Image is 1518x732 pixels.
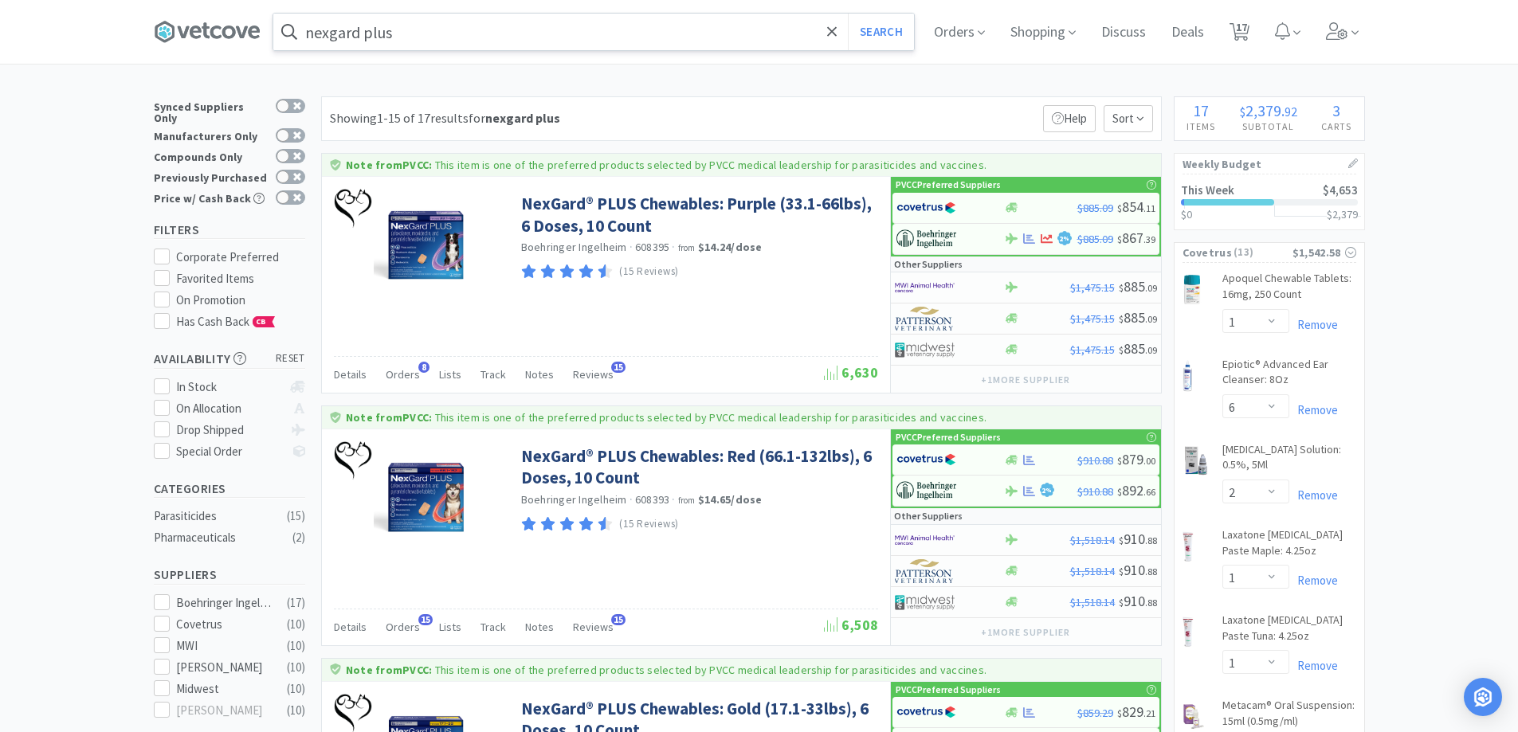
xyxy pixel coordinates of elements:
h4: Subtotal [1227,119,1309,134]
span: $ [1117,486,1122,498]
span: . 09 [1145,313,1157,325]
span: $ [1119,282,1124,294]
span: Lists [439,620,461,634]
span: $1,518.14 [1070,533,1115,547]
span: $885.09 [1077,201,1113,215]
span: 885 [1119,339,1157,358]
span: % [1045,486,1052,494]
div: Corporate Preferred [176,248,305,267]
span: . 09 [1145,282,1157,294]
span: · [630,492,633,507]
img: 4dd14cff54a648ac9e977f0c5da9bc2e_5.png [895,338,955,362]
div: Previously Purchased [154,170,268,183]
span: 2,379 [1245,100,1281,120]
span: . 11 [1143,202,1155,214]
p: This item is one of the preferred products selected by PVCC medical leadership for parasiticides ... [435,410,987,425]
span: . 09 [1145,344,1157,356]
div: ( 17 ) [287,593,305,613]
div: Boehringer Ingelheim [176,593,275,613]
span: 6,630 [824,363,878,382]
span: 15 [611,362,626,373]
span: 879 [1117,450,1155,468]
span: 910 [1119,592,1157,610]
span: Orders [386,620,420,634]
span: Reviews [573,620,614,634]
span: Covetrus [1183,244,1232,261]
div: . [1227,103,1309,119]
p: (15 Reviews) [619,264,679,280]
div: ( 2 ) [292,528,305,547]
span: 6,508 [824,616,878,634]
span: from [678,495,696,506]
a: Remove [1289,487,1338,503]
span: Notes [525,620,554,634]
p: (15 Reviews) [619,516,679,533]
span: · [630,240,633,254]
span: $ [1119,313,1124,325]
span: $ [1117,233,1122,245]
span: . 88 [1145,566,1157,577]
h5: Suppliers [154,566,305,584]
span: $ [1240,104,1245,119]
span: ( 13 ) [1232,245,1292,260]
span: $1,518.14 [1070,564,1115,578]
a: Remove [1289,573,1338,588]
img: c4354009d7d9475dae4b8d0a50b64eef_698720.png [1183,274,1202,306]
span: $885.09 [1077,232,1113,246]
div: On Promotion [176,291,305,310]
div: Open Intercom Messenger [1464,678,1502,716]
span: . 88 [1145,534,1157,546]
strong: Note from PVCC : [346,158,433,172]
span: 892 [1117,481,1155,499]
h2: This Week [1181,184,1234,196]
img: f6b2451649754179b5b4e0c70c3f7cb0_2.png [895,276,955,299]
div: [PERSON_NAME] [176,701,275,720]
img: 730db3968b864e76bcafd0174db25112_22.png [896,479,956,503]
span: · [672,240,675,254]
strong: $14.65 / dose [698,492,763,507]
span: Orders [386,367,420,382]
div: Special Order [176,442,282,461]
span: $1,475.15 [1070,311,1115,326]
img: a5de4081c6274be9b8d64515f024313a_414679.jpg [374,445,477,549]
a: NexGard® PLUS Chewables: Red (66.1-132lbs), 6 Doses, 10 Count [521,445,874,489]
span: 15 [611,614,626,625]
span: $910.88 [1077,453,1113,468]
img: 5e421e44999f498ba965f82489a33226_39.png [334,441,372,480]
img: 77fca1acd8b6420a9015268ca798ef17_1.png [896,700,956,724]
div: Favorited Items [176,269,305,288]
a: Laxatone [MEDICAL_DATA] Paste Tuna: 4.25oz [1222,613,1356,650]
div: Parasiticides [154,507,283,526]
span: $1,475.15 [1070,343,1115,357]
div: Compounds Only [154,149,268,162]
span: $1,518.14 [1070,595,1115,609]
span: 608395 [635,240,670,254]
div: Covetrus [176,615,275,634]
span: 867 [1117,229,1155,247]
span: 92 [1285,104,1297,119]
input: Search by item, sku, manufacturer, ingredient, size... [273,14,914,50]
span: Track [481,620,506,634]
span: Sort [1104,105,1153,132]
span: 15 [418,614,433,625]
a: Discuss [1095,25,1152,40]
strong: $14.24 / dose [698,240,763,254]
span: $1,475.15 [1070,280,1115,295]
span: . 00 [1143,455,1155,467]
h5: Filters [154,221,305,239]
div: ( 15 ) [287,507,305,526]
span: reset [276,350,305,367]
span: 910 [1119,561,1157,579]
span: $ [1117,707,1122,719]
span: Has Cash Back [176,314,276,329]
div: On Allocation [176,399,282,418]
img: c615ed8649e84d0783b9100e261bbfba_31130.png [1183,360,1193,392]
span: $910.88 [1077,484,1113,499]
a: 17 [1223,27,1256,41]
div: ( 10 ) [287,636,305,656]
a: Deals [1165,25,1210,40]
span: 8 [418,362,430,373]
strong: Note from PVCC : [346,663,433,677]
span: $4,653 [1323,182,1358,198]
h5: Categories [154,480,305,498]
